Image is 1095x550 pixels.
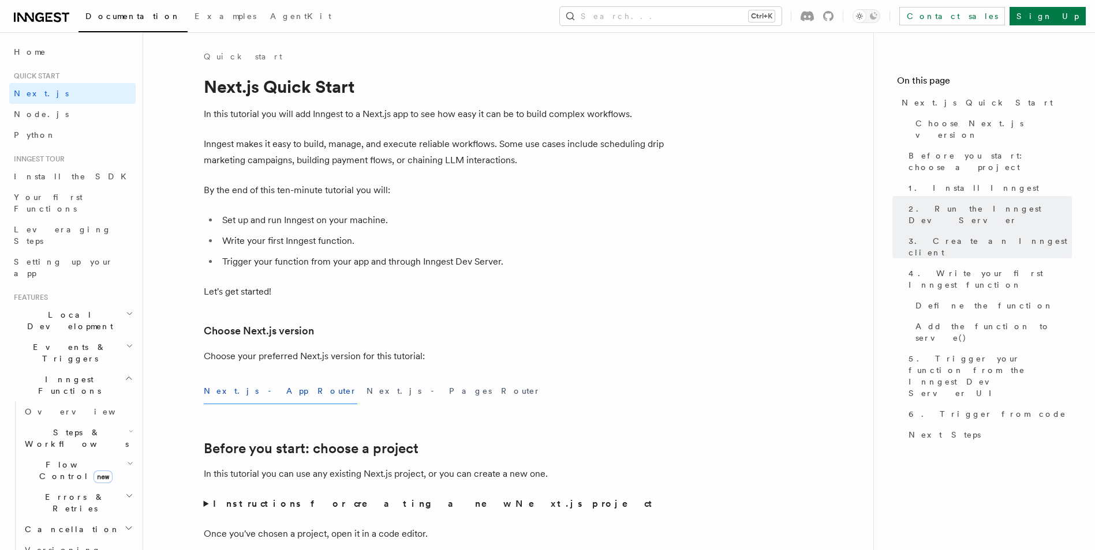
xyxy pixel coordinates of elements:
[219,233,666,249] li: Write your first Inngest function.
[9,219,136,251] a: Leveraging Steps
[9,155,65,164] span: Inngest tour
[204,51,282,62] a: Quick start
[14,130,56,140] span: Python
[904,404,1072,424] a: 6. Trigger from code
[204,526,666,542] p: Once you've chosen a project, open it in a code editor.
[14,110,69,119] span: Node.js
[909,182,1039,194] span: 1. Install Inngest
[897,92,1072,113] a: Next.js Quick Start
[899,7,1005,25] a: Contact sales
[20,401,136,422] a: Overview
[204,136,666,168] p: Inngest makes it easy to build, manage, and execute reliable workflows. Some use cases include sc...
[204,106,666,122] p: In this tutorial you will add Inngest to a Next.js app to see how easy it can be to build complex...
[909,353,1072,399] span: 5. Trigger your function from the Inngest Dev Server UI
[20,487,136,519] button: Errors & Retries
[14,225,111,246] span: Leveraging Steps
[911,113,1072,145] a: Choose Next.js version
[20,427,129,450] span: Steps & Workflows
[904,145,1072,178] a: Before you start: choose a project
[14,46,46,58] span: Home
[904,198,1072,231] a: 2. Run the Inngest Dev Server
[20,422,136,454] button: Steps & Workflows
[9,369,136,401] button: Inngest Functions
[915,118,1072,141] span: Choose Next.js version
[204,378,357,404] button: Next.js - App Router
[213,498,657,509] strong: Instructions for creating a new Next.js project
[263,3,338,31] a: AgentKit
[9,166,136,187] a: Install the SDK
[9,337,136,369] button: Events & Triggers
[79,3,188,32] a: Documentation
[204,440,418,457] a: Before you start: choose a project
[9,309,126,332] span: Local Development
[204,496,666,512] summary: Instructions for creating a new Next.js project
[911,295,1072,316] a: Define the function
[909,408,1066,420] span: 6. Trigger from code
[902,97,1053,108] span: Next.js Quick Start
[909,268,1072,291] span: 4. Write your first Inngest function
[9,125,136,145] a: Python
[853,9,880,23] button: Toggle dark mode
[9,251,136,284] a: Setting up your app
[94,470,113,483] span: new
[909,150,1072,173] span: Before you start: choose a project
[14,193,83,213] span: Your first Functions
[85,12,181,21] span: Documentation
[14,257,113,278] span: Setting up your app
[204,323,314,339] a: Choose Next.js version
[20,459,127,482] span: Flow Control
[904,348,1072,404] a: 5. Trigger your function from the Inngest Dev Server UI
[20,491,125,514] span: Errors & Retries
[20,523,120,535] span: Cancellation
[195,12,256,21] span: Examples
[749,10,775,22] kbd: Ctrl+K
[909,203,1072,226] span: 2. Run the Inngest Dev Server
[897,74,1072,92] h4: On this page
[204,348,666,364] p: Choose your preferred Next.js version for this tutorial:
[14,172,133,181] span: Install the SDK
[904,263,1072,295] a: 4. Write your first Inngest function
[219,254,666,270] li: Trigger your function from your app and through Inngest Dev Server.
[188,3,263,31] a: Examples
[915,321,1072,344] span: Add the function to serve()
[270,12,331,21] span: AgentKit
[9,304,136,337] button: Local Development
[911,316,1072,348] a: Add the function to serve()
[9,293,48,302] span: Features
[204,466,666,482] p: In this tutorial you can use any existing Next.js project, or you can create a new one.
[560,7,782,25] button: Search...Ctrl+K
[20,454,136,487] button: Flow Controlnew
[25,407,144,416] span: Overview
[904,231,1072,263] a: 3. Create an Inngest client
[1010,7,1086,25] a: Sign Up
[9,104,136,125] a: Node.js
[9,187,136,219] a: Your first Functions
[9,341,126,364] span: Events & Triggers
[9,42,136,62] a: Home
[219,212,666,228] li: Set up and run Inngest on your machine.
[9,83,136,104] a: Next.js
[204,76,666,97] h1: Next.js Quick Start
[915,300,1053,311] span: Define the function
[20,519,136,540] button: Cancellation
[367,378,541,404] button: Next.js - Pages Router
[9,374,125,397] span: Inngest Functions
[14,89,69,98] span: Next.js
[204,182,666,198] p: By the end of this ten-minute tutorial you will:
[204,284,666,300] p: Let's get started!
[9,71,59,81] span: Quick start
[904,178,1072,198] a: 1. Install Inngest
[909,429,981,440] span: Next Steps
[904,424,1072,445] a: Next Steps
[909,235,1072,258] span: 3. Create an Inngest client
